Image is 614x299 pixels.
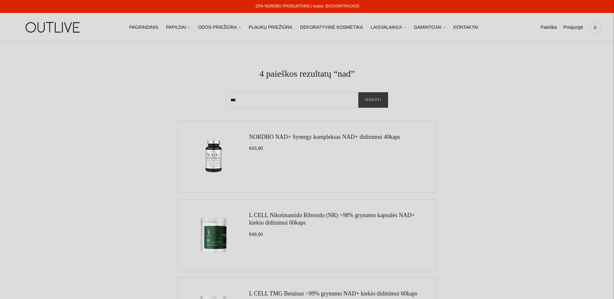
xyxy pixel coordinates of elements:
img: OUTLIVE [13,16,94,39]
a: -25% NORDBO PRODUKTAMS | kodas: BACKONTRACK25 [254,4,359,8]
a: 0 [589,20,601,35]
a: Paieška [541,20,557,35]
span: 0 [591,23,600,32]
span: €49,00 [249,232,263,237]
a: GAMINTOJAI [414,20,445,35]
a: LAISVALAIKIUI [371,20,406,35]
a: L CELL TMG Betainas >99% grynumo NAD+ kiekio didinimui 60kaps [249,290,418,297]
span: €43,90 [249,146,263,151]
a: PAGRINDINIS [129,20,158,35]
button: Ieškoti [358,92,388,108]
a: ODOS PRIEŽIŪRA [198,20,241,35]
a: PLAUKŲ PRIEŽIŪRA [249,20,293,35]
a: KONTAKTAI [453,20,478,35]
a: L CELL Nikotinamido Ribosido (NR) >98% grynumo kapsulės NAD+ kiekio didinimui 60kaps [249,212,415,226]
a: DEKORATYVINĖ KOSMETIKA [300,20,363,35]
a: PAPILDAI [166,20,190,35]
h1: 4 paieškos rezultatų “nad” [26,68,588,79]
a: Prisijungti [563,20,583,35]
a: NORDBO NAD+ Synergy kompleksas NAD+ didinimui 40kaps [249,134,400,140]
